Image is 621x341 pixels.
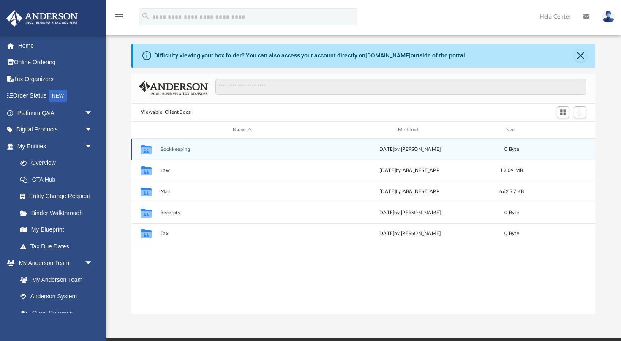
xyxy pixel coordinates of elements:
[499,189,524,194] span: 662.77 KB
[6,37,106,54] a: Home
[6,255,101,272] a: My Anderson Teamarrow_drop_down
[84,255,101,272] span: arrow_drop_down
[500,168,523,173] span: 12.09 MB
[365,52,411,59] a: [DOMAIN_NAME]
[4,10,80,27] img: Anderson Advisors Platinum Portal
[12,238,106,255] a: Tax Due Dates
[504,232,519,236] span: 0 Byte
[49,90,67,102] div: NEW
[575,50,586,62] button: Close
[6,104,106,121] a: Platinum Q&Aarrow_drop_down
[12,271,97,288] a: My Anderson Team
[114,12,124,22] i: menu
[84,104,101,122] span: arrow_drop_down
[12,221,101,238] a: My Blueprint
[495,126,529,134] div: Size
[135,126,156,134] div: id
[6,121,106,138] a: Digital Productsarrow_drop_down
[574,106,586,118] button: Add
[160,126,324,134] div: Name
[328,230,491,238] div: [DATE] by [PERSON_NAME]
[12,188,106,205] a: Entity Change Request
[6,138,106,155] a: My Entitiesarrow_drop_down
[154,51,467,60] div: Difficulty viewing your box folder? You can also access your account directly on outside of the p...
[327,126,491,134] div: Modified
[6,87,106,105] a: Order StatusNEW
[602,11,615,23] img: User Pic
[504,147,519,152] span: 0 Byte
[557,106,569,118] button: Switch to Grid View
[141,11,150,21] i: search
[161,168,324,173] button: Law
[6,54,106,71] a: Online Ordering
[328,146,491,153] div: [DATE] by [PERSON_NAME]
[328,209,491,217] div: [DATE] by [PERSON_NAME]
[161,210,324,216] button: Receipts
[84,121,101,139] span: arrow_drop_down
[328,167,491,175] div: [DATE] by ABA_NEST_APP
[504,210,519,215] span: 0 Byte
[114,16,124,22] a: menu
[6,71,106,87] a: Tax Organizers
[131,139,595,314] div: grid
[161,147,324,152] button: Bookkeeping
[161,189,324,194] button: Mail
[141,109,191,116] button: Viewable-ClientDocs
[12,205,106,221] a: Binder Walkthrough
[12,155,106,172] a: Overview
[12,171,106,188] a: CTA Hub
[532,126,591,134] div: id
[12,305,101,322] a: Client Referrals
[215,79,586,95] input: Search files and folders
[328,188,491,196] div: [DATE] by ABA_NEST_APP
[12,288,101,305] a: Anderson System
[84,138,101,155] span: arrow_drop_down
[161,231,324,237] button: Tax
